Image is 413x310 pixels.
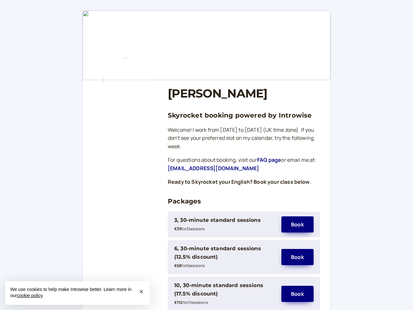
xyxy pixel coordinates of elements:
div: 3, 30-minute standard sessions [174,216,261,224]
button: Book [281,216,314,232]
div: 10, 30-minute standard sessions (17.5% discount) [174,281,275,298]
div: 6, 30-minute standard sessions (12.5% discount)€68for6sessions [174,244,275,270]
h3: Skyrocket booking powered by Introwise [168,110,320,120]
b: €68 [174,263,181,268]
a: cookie policy [17,293,42,298]
h1: [PERSON_NAME] [168,87,320,100]
h3: Packages [168,196,320,206]
small: for 10 session s [174,300,208,305]
p: Welcome! I work from [DATE] to [DATE] (UK time zone). If you don't see your preferred slot on my ... [168,126,320,151]
div: 6, 30-minute standard sessions (12.5% discount) [174,244,275,261]
p: For questions about booking, visit our or email me at: [168,156,320,173]
strong: Ready to Skyrocket your English? Book your class below. [168,178,311,185]
b: €39 [174,226,181,232]
a: FAQ page [257,156,281,163]
span: × [139,287,144,296]
small: for 6 session s [174,263,205,268]
div: 10, 30-minute standard sessions (17.5% discount)€110for10sessions [174,281,275,306]
div: 3, 30-minute standard sessions€39for3sessions [174,216,275,233]
a: [EMAIL_ADDRESS][DOMAIN_NAME] [168,165,259,172]
button: Close this notice [136,286,146,297]
div: We use cookies to help make Introwise better. Learn more in our . [5,281,150,305]
b: €110 [174,300,183,305]
button: Book [281,249,314,265]
small: for 3 session s [174,226,205,232]
button: Book [281,286,314,302]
